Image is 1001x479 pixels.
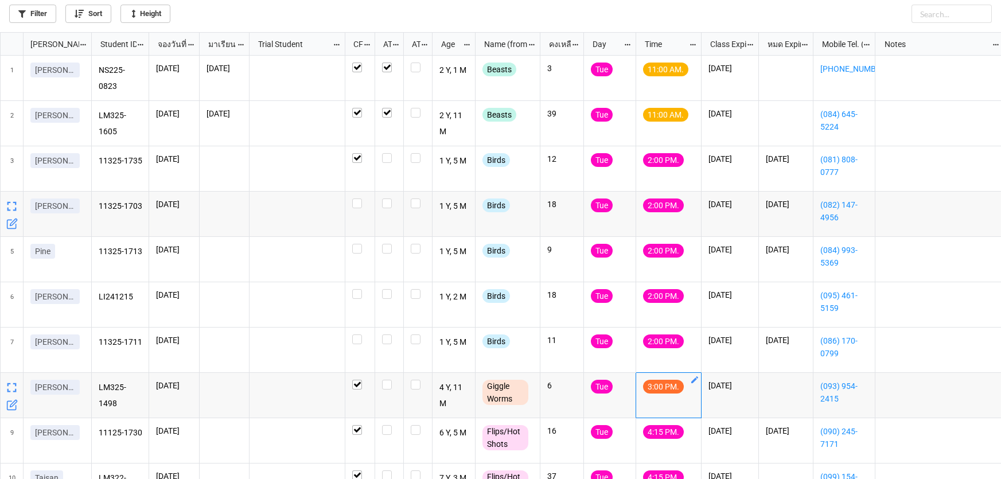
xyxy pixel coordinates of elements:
div: Class Expiration [703,38,746,50]
p: 11325-1711 [99,334,142,351]
p: [PERSON_NAME] [35,291,75,302]
div: Time [638,38,689,50]
p: 3 [547,63,577,74]
p: [PERSON_NAME] [35,110,75,121]
p: [PERSON_NAME] [35,64,75,76]
div: จองวันที่ [151,38,188,50]
p: 11 [547,334,577,346]
input: Search... [912,5,992,23]
a: (093) 954-2415 [820,380,868,405]
p: 39 [547,108,577,119]
p: 4 Y, 11 M [439,380,469,411]
div: Birds [482,334,510,348]
p: 2 Y, 1 M [439,63,469,79]
div: 2:00 PM. [643,334,684,348]
p: [PERSON_NAME] [35,427,75,438]
p: [DATE] [708,108,751,119]
div: Flips/Hot Shots [482,425,528,450]
p: [DATE] [766,425,806,437]
div: CF [346,38,363,50]
p: LM325-1605 [99,108,142,139]
div: grid [1,33,92,56]
p: 11325-1703 [99,198,142,215]
a: (084) 645-5224 [820,108,868,133]
p: [DATE] [708,153,751,165]
p: [DATE] [766,244,806,255]
p: 11125-1730 [99,425,142,441]
a: (081) 808-0777 [820,153,868,178]
div: Tue [591,425,613,439]
p: [DATE] [156,334,192,346]
p: 18 [547,198,577,210]
p: [DATE] [156,425,192,437]
p: 11325-1713 [99,244,142,260]
div: Mobile Tel. (from Nick Name) [815,38,863,50]
div: 2:00 PM. [643,289,684,303]
a: (086) 170-0799 [820,334,868,360]
p: [DATE] [766,334,806,346]
p: [DATE] [156,289,192,301]
p: LI241215 [99,289,142,305]
span: 9 [10,418,14,463]
div: Birds [482,153,510,167]
span: 1 [10,56,14,100]
a: Height [120,5,170,23]
a: Sort [65,5,111,23]
p: 9 [547,244,577,255]
div: Day [586,38,624,50]
p: 1 Y, 5 M [439,198,469,215]
div: Tue [591,289,613,303]
span: 7 [10,328,14,372]
p: [DATE] [156,198,192,210]
a: [PHONE_NUMBER] [820,63,868,75]
p: [DATE] [156,244,192,255]
div: คงเหลือ (from Nick Name) [542,38,572,50]
p: 2 Y, 11 M [439,108,469,139]
p: Pine [35,246,50,257]
div: ATK [405,38,421,50]
div: 11:00 AM. [643,63,688,76]
p: [DATE] [708,334,751,346]
p: [DATE] [156,153,192,165]
p: [PERSON_NAME] [35,200,75,212]
div: Student ID (from [PERSON_NAME] Name) [94,38,137,50]
p: 18 [547,289,577,301]
div: 2:00 PM. [643,244,684,258]
p: [DATE] [708,425,751,437]
div: Birds [482,244,510,258]
p: [DATE] [207,63,242,74]
p: 6 [547,380,577,391]
a: (084) 993-5369 [820,244,868,269]
div: Beasts [482,63,516,76]
p: [DATE] [766,153,806,165]
p: 1 Y, 5 M [439,334,469,351]
p: [PERSON_NAME] [35,381,75,393]
p: 11325-1735 [99,153,142,169]
div: Age [434,38,464,50]
span: 3 [10,146,14,191]
div: Birds [482,289,510,303]
p: [DATE] [207,108,242,119]
div: Beasts [482,108,516,122]
div: Tue [591,244,613,258]
p: 6 Y, 5 M [439,425,469,441]
p: [DATE] [156,63,192,74]
div: Tue [591,63,613,76]
div: Tue [591,153,613,167]
div: หมด Expired date (from [PERSON_NAME] Name) [761,38,801,50]
div: มาเรียน [201,38,237,50]
div: Name (from Class) [477,38,528,50]
p: NS225-0823 [99,63,142,94]
p: [DATE] [156,108,192,119]
div: Tue [591,380,613,394]
div: Trial Student [251,38,332,50]
p: [DATE] [708,198,751,210]
div: Birds [482,198,510,212]
span: 6 [10,282,14,327]
div: 2:00 PM. [643,153,684,167]
a: (095) 461-5159 [820,289,868,314]
div: ATT [376,38,392,50]
p: [DATE] [708,289,751,301]
p: [PERSON_NAME] [35,155,75,166]
p: LM325-1498 [99,380,142,411]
